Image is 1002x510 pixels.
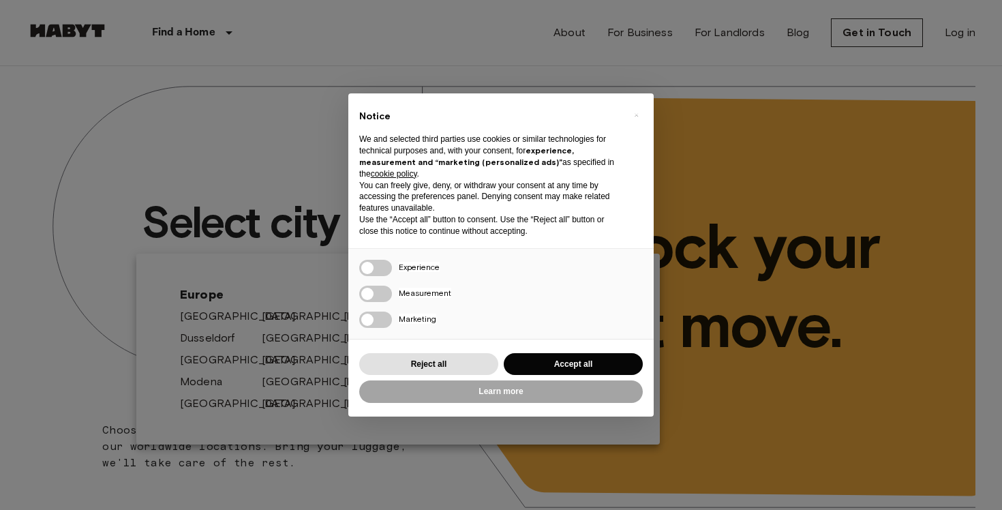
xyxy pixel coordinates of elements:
p: Use the “Accept all” button to consent. Use the “Reject all” button or close this notice to conti... [359,214,621,237]
p: We and selected third parties use cookies or similar technologies for technical purposes and, wit... [359,134,621,179]
button: Close this notice [625,104,647,126]
strong: experience, measurement and “marketing (personalized ads)” [359,145,574,167]
a: cookie policy [371,169,417,179]
p: You can freely give, deny, or withdraw your consent at any time by accessing the preferences pane... [359,180,621,214]
button: Accept all [504,353,643,376]
h2: Notice [359,110,621,123]
span: Marketing [399,314,436,324]
span: Experience [399,262,440,272]
button: Learn more [359,380,643,403]
button: Reject all [359,353,498,376]
span: × [634,107,639,123]
span: Measurement [399,288,451,298]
